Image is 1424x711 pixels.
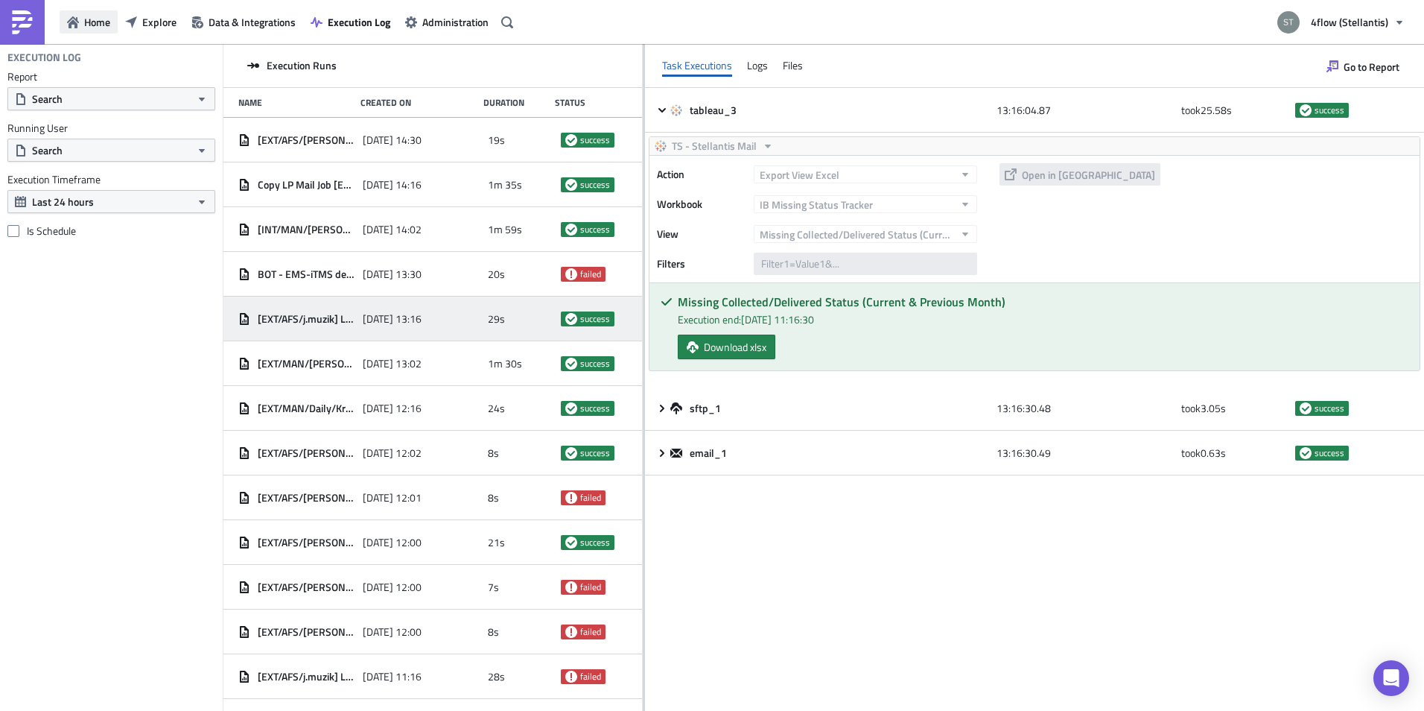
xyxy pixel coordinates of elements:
[258,446,355,460] span: [EXT/AFS/[PERSON_NAME]] Additional Return TOs Rivalta
[565,268,577,280] span: failed
[580,671,601,683] span: failed
[363,268,422,281] span: [DATE] 13:30
[747,54,768,77] div: Logs
[760,227,954,242] span: Missing Collected/Delivered Status (Current & Previous Month)
[422,14,489,30] span: Administration
[32,142,63,158] span: Search
[565,179,577,191] span: success
[488,223,522,236] span: 1m 59s
[7,51,81,64] h4: Execution Log
[1268,6,1413,39] button: 4flow (Stellantis)
[363,402,422,415] span: [DATE] 12:16
[580,581,601,593] span: failed
[398,10,496,34] button: Administration
[678,296,1408,308] h5: Missing Collected/Delivered Status (Current & Previous Month)
[360,97,475,108] div: Created On
[580,447,610,459] span: success
[760,167,839,183] span: Export View Excel
[754,253,977,275] input: Filter1=Value1&...
[363,133,422,147] span: [DATE] 14:30
[555,97,620,108] div: Status
[1315,447,1344,459] span: success
[1315,402,1344,414] span: success
[997,395,1174,422] div: 13:16:30.48
[60,10,118,34] button: Home
[580,492,601,504] span: failed
[209,14,296,30] span: Data & Integrations
[7,121,215,135] label: Running User
[657,223,746,245] label: View
[690,104,739,117] span: tableau_3
[488,625,499,639] span: 8s
[999,163,1160,186] button: Open in [GEOGRAPHIC_DATA]
[565,224,577,236] span: success
[32,91,63,107] span: Search
[258,670,355,683] span: [EXT/AFS/j.muzik] Load List Daily 11:15 - Escalation 2
[488,536,505,549] span: 21s
[1319,54,1407,78] button: Go to Report
[580,626,601,638] span: failed
[678,335,775,359] a: Download xlsx
[649,137,779,155] button: TS - Stellantis Mail
[1344,59,1399,75] span: Go to Report
[7,224,215,238] label: Is Schedule
[363,178,422,192] span: [DATE] 14:16
[997,97,1174,124] div: 13:16:04.87
[657,253,746,275] label: Filters
[363,670,422,683] span: [DATE] 11:16
[258,133,355,147] span: [EXT/AFS/[PERSON_NAME]] Prio Loads Daily Summary 14:30
[580,268,601,280] span: failed
[488,312,505,326] span: 29s
[1181,440,1288,467] div: took 0.63 s
[363,536,422,549] span: [DATE] 12:00
[580,179,610,191] span: success
[565,313,577,325] span: success
[267,59,337,72] span: Execution Runs
[704,339,766,355] span: Download xlsx
[565,492,577,504] span: failed
[258,357,355,370] span: [EXT/MAN/[PERSON_NAME]] Trnava - in&outbound plate numbers 13:00
[580,313,610,325] span: success
[32,194,94,209] span: Last 24 hours
[1276,10,1301,35] img: Avatar
[580,402,610,414] span: success
[258,223,355,236] span: [INT/MAN/[PERSON_NAME]] Open TOs Report [14:00]
[363,625,422,639] span: [DATE] 12:00
[488,581,499,594] span: 7s
[488,446,499,460] span: 8s
[580,134,610,146] span: success
[662,54,732,77] div: Task Executions
[258,625,355,639] span: [EXT/AFS/[PERSON_NAME]] Additional Return TOs Vesoul (EU Hubs)
[754,225,977,243] button: Missing Collected/Delivered Status (Current & Previous Month)
[580,358,610,370] span: success
[997,440,1174,467] div: 13:16:30.49
[580,224,610,236] span: success
[657,193,746,215] label: Workbook
[7,173,215,186] label: Execution Timeframe
[258,491,355,505] span: [EXT/AFS/[PERSON_NAME]] Additional Return TOs [GEOGRAPHIC_DATA]
[303,10,398,34] button: Execution Log
[483,97,548,108] div: Duration
[580,537,610,549] span: success
[1022,167,1155,183] span: Open in [GEOGRAPHIC_DATA]
[238,97,353,108] div: Name
[783,54,803,77] div: Files
[258,536,355,549] span: [EXT/AFS/[PERSON_NAME]] Additional Return TOs Vesoul (FR Hubs)
[754,195,977,213] button: IB Missing Status Tracker
[258,178,355,192] span: Copy LP Mail Job [EXT/AFS/[PERSON_NAME]] AFS LPM Raw Data
[565,581,577,593] span: failed
[1181,395,1288,422] div: took 3.05 s
[488,491,499,505] span: 8s
[328,14,390,30] span: Execution Log
[488,133,505,147] span: 19s
[1300,402,1312,414] span: success
[1300,104,1312,116] span: success
[184,10,303,34] a: Data & Integrations
[488,178,522,192] span: 1m 35s
[363,312,422,326] span: [DATE] 13:16
[7,190,215,213] button: Last 24 hours
[10,10,34,34] img: PushMetrics
[488,402,505,415] span: 24s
